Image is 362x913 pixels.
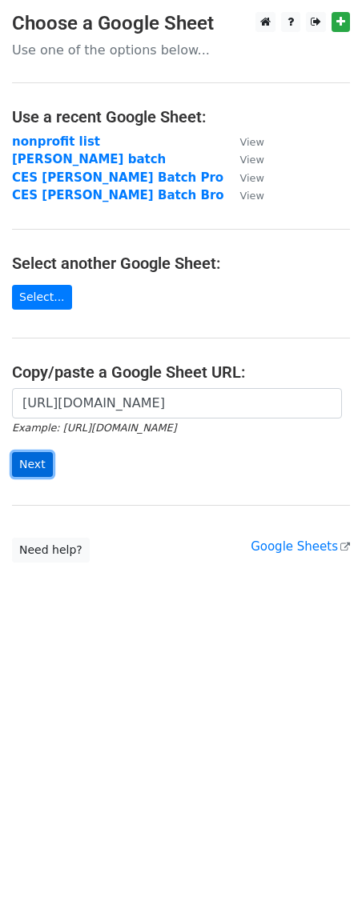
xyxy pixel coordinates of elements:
p: Use one of the options below... [12,42,350,58]
iframe: Chat Widget [282,836,362,913]
input: Paste your Google Sheet URL here [12,388,342,418]
small: View [240,136,264,148]
a: View [224,170,264,185]
a: CES [PERSON_NAME] Batch Pro [12,170,223,185]
a: Google Sheets [251,539,350,554]
a: View [224,134,264,149]
input: Next [12,452,53,477]
a: Select... [12,285,72,310]
a: View [224,188,264,202]
small: View [240,154,264,166]
h4: Use a recent Google Sheet: [12,107,350,126]
a: Need help? [12,538,90,563]
a: nonprofit list [12,134,100,149]
small: View [240,190,264,202]
a: CES [PERSON_NAME] Batch Bro [12,188,224,202]
small: Example: [URL][DOMAIN_NAME] [12,422,176,434]
h3: Choose a Google Sheet [12,12,350,35]
small: View [240,172,264,184]
a: [PERSON_NAME] batch [12,152,166,166]
h4: Select another Google Sheet: [12,254,350,273]
a: View [224,152,264,166]
h4: Copy/paste a Google Sheet URL: [12,362,350,382]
